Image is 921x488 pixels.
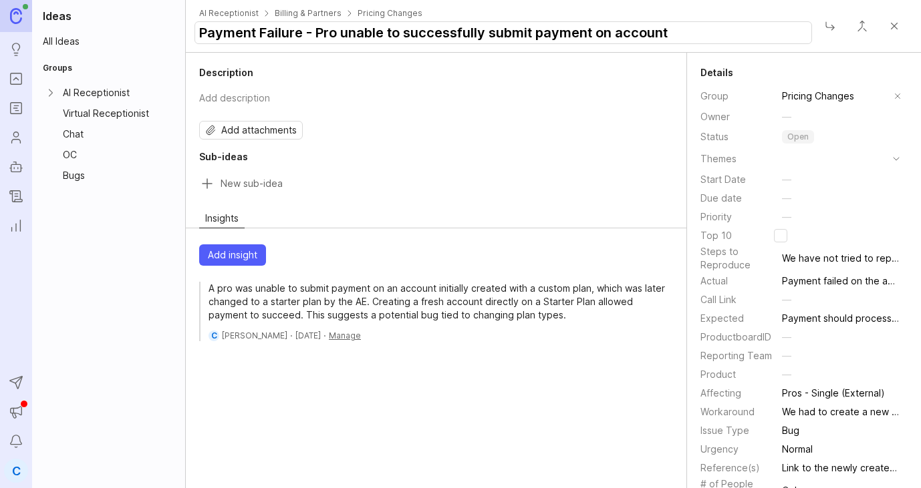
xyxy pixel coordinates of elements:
div: toggle menu [774,85,908,107]
div: Expand AI ReceptionistAI ReceptionistGroup settings [37,83,211,103]
span: Add insight [208,248,257,262]
a: [PERSON_NAME] [222,330,287,341]
div: toggle menu [774,148,908,170]
span: Insights [200,210,244,226]
span: Actual [700,275,728,286]
button: Normal [774,441,821,458]
button: Steps to Reproduce [774,249,908,268]
div: Bugs [63,168,192,183]
span: Workaround [700,406,755,417]
div: OCGroup settings [37,145,211,165]
input: Pricing Changes [782,89,887,103]
div: Chat [63,127,192,142]
span: C [211,330,217,341]
div: AI Receptionist [63,85,192,100]
button: ProductboardID [774,328,799,346]
button: description [194,85,673,110]
button: Start Date [774,170,799,189]
h2: Groups [43,61,72,75]
input: Sub-idea title [221,174,673,193]
a: Portal [4,67,28,91]
div: toggle menu [774,126,908,148]
span: — [782,110,791,124]
span: Add attachments [221,124,297,137]
p: A pro was unable to submit payment on an account initially created with a custom plan, which was ... [209,282,673,322]
a: Virtual ReceptionistGroup settings [37,103,211,123]
span: Reference(s) [700,462,760,473]
button: Actual [774,272,908,290]
button: Expected [774,309,908,328]
span: Call Link [700,294,737,305]
span: Group [700,90,729,101]
h1: Ideas [37,8,211,24]
input: Top 10 [774,229,787,242]
button: Close [881,13,908,39]
button: Reference(s) [774,459,908,477]
span: Product [700,369,736,380]
div: OC [63,148,192,162]
a: Reporting [4,214,28,238]
span: Steps to Reproduce [700,246,751,270]
a: Users [4,126,28,150]
button: Close button [817,13,843,39]
button: — [774,347,799,364]
button: Send to Autopilot [4,371,28,395]
button: Manage [329,330,361,341]
button: Close button [849,13,876,39]
button: Call Link [774,290,799,309]
span: Issue Type [700,425,749,436]
a: Autopilot [4,155,28,179]
span: Reporting Team [700,350,772,361]
button: — [774,107,799,126]
p: open [787,132,809,142]
span: Themes [700,153,737,164]
button: Insights [199,209,245,228]
button: Add attachments [199,121,303,140]
div: · [323,331,326,340]
button: remove selection [888,87,907,105]
button: Add insight [199,244,266,266]
button: Bug [774,422,807,439]
span: AI Receptionist Billing & Partners Pricing Changes [199,8,817,19]
div: Virtual Receptionist [63,106,192,121]
button: Pros - Single (External) [774,385,893,402]
span: Priority [700,211,732,222]
h2: Description [199,66,673,79]
span: [DATE] [295,330,321,341]
button: — [774,366,799,383]
button: — [774,208,799,226]
button: C [4,459,28,483]
h2: Details [700,66,908,79]
span: Top 10 [700,230,732,241]
span: Owner [700,111,730,122]
span: Affecting [700,387,741,399]
button: Expand AI Receptionist [44,86,57,99]
a: ChatGroup settings [37,124,211,144]
h2: Sub-ideas [199,150,673,164]
button: Workaround [774,403,908,421]
button: Notifications [4,429,28,453]
img: Canny Home [10,8,22,23]
button: Announcements [4,400,28,424]
a: Expand AI ReceptionistAI ReceptionistGroup settings [37,83,211,102]
a: Roadmaps [4,96,28,120]
a: OCGroup settings [37,145,211,164]
a: BugsGroup settings [37,166,211,185]
button: Due date [774,189,799,208]
a: Ideas [4,37,28,61]
span: Status [700,131,729,142]
span: Due date [700,192,742,204]
svg: toggle icon [886,154,907,164]
span: Urgency [700,443,739,455]
span: Expected [700,312,744,324]
a: All Ideas [37,32,211,51]
div: BugsGroup settings [37,166,211,186]
div: Virtual ReceptionistGroup settings [37,103,211,124]
a: Changelog [4,184,28,208]
div: · [290,331,293,340]
span: Start Date [700,174,746,185]
span: ProductboardID [700,331,771,342]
